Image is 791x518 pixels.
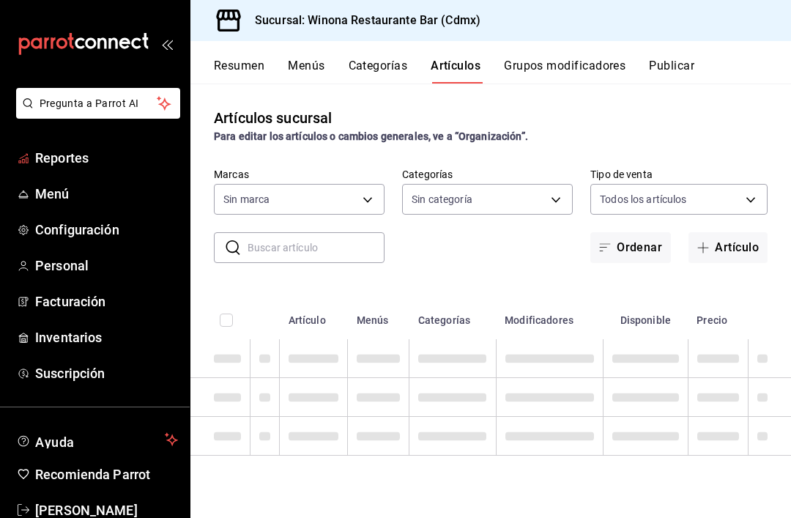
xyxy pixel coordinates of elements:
[248,233,385,262] input: Buscar artículo
[649,59,694,84] button: Publicar
[223,192,270,207] span: Sin marca
[214,169,385,180] label: Marcas
[35,363,178,383] span: Suscripción
[603,292,688,339] th: Disponible
[349,59,408,84] button: Categorías
[214,59,264,84] button: Resumen
[161,38,173,50] button: open_drawer_menu
[214,59,791,84] div: navigation tabs
[590,232,671,263] button: Ordenar
[504,59,625,84] button: Grupos modificadores
[688,232,768,263] button: Artículo
[35,184,178,204] span: Menú
[402,169,573,180] label: Categorías
[35,465,178,484] span: Recomienda Parrot
[214,130,528,142] strong: Para editar los artículos o cambios generales, ve a “Organización”.
[688,292,748,339] th: Precio
[409,292,496,339] th: Categorías
[348,292,409,339] th: Menús
[40,96,157,111] span: Pregunta a Parrot AI
[35,431,159,448] span: Ayuda
[600,192,687,207] span: Todos los artículos
[35,328,178,347] span: Inventarios
[288,59,324,84] button: Menús
[496,292,603,339] th: Modificadores
[214,107,332,129] div: Artículos sucursal
[10,106,180,122] a: Pregunta a Parrot AI
[35,292,178,311] span: Facturación
[280,292,348,339] th: Artículo
[590,169,768,180] label: Tipo de venta
[243,12,480,29] h3: Sucursal: Winona Restaurante Bar (Cdmx)
[16,88,180,119] button: Pregunta a Parrot AI
[35,256,178,275] span: Personal
[35,148,178,168] span: Reportes
[431,59,480,84] button: Artículos
[412,192,472,207] span: Sin categoría
[35,220,178,240] span: Configuración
